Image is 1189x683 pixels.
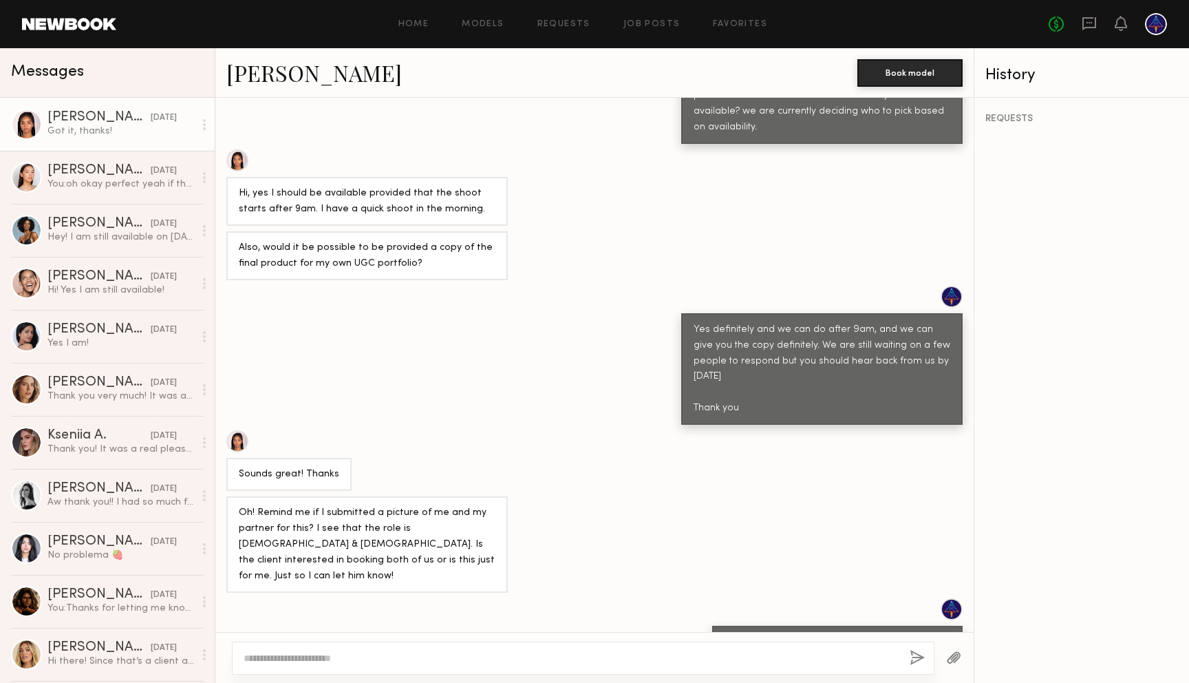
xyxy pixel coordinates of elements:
div: Oh! Remind me if I submitted a picture of me and my partner for this? I see that the role is [DEM... [239,505,495,585]
div: Hi! Yes I am still available! [47,284,194,297]
div: [DATE] [151,536,177,549]
div: [PERSON_NAME] [47,535,151,549]
div: [DATE] [151,218,177,231]
div: Got it, thanks! [47,125,194,138]
div: [DATE] [151,642,177,655]
div: History [985,67,1178,83]
a: Job Posts [623,20,681,29]
div: Kseniia A. [47,429,151,443]
div: Yes I am! [47,337,194,350]
div: Hi there! Since that’s a client account link I can’t open it! I believe you can request an option... [47,655,194,668]
div: REQUESTS [985,114,1178,124]
div: Hi [PERSON_NAME] we saw your application for our job post for our UGC Video for Trivitum. Were yo... [694,72,950,136]
a: Book model [857,66,963,78]
a: Models [462,20,504,29]
div: Hey! I am still available on [DATE] Best, Alyssa [47,231,194,244]
div: [DATE] [151,589,177,602]
div: Aw thank you!! I had so much fun! [47,496,194,509]
span: Messages [11,64,84,80]
div: No problema 🍓 [47,549,194,562]
div: [PERSON_NAME] [47,641,151,655]
a: [PERSON_NAME] [226,58,402,87]
div: [PERSON_NAME] [47,164,151,178]
div: Thank you very much! It was an absolute pleasure to work with you, you guys are amazing! Hope to ... [47,390,194,403]
a: Requests [537,20,590,29]
div: [DATE] [151,271,177,284]
div: [DATE] [151,377,177,390]
div: You: oh okay perfect yeah if they are still good then you wont need to do them then appreciate you! [47,178,194,191]
div: [DATE] [151,165,177,178]
div: Yes definitely and we can do after 9am, and we can give you the copy definitely. We are still wai... [694,322,950,417]
div: [PERSON_NAME] [47,588,151,602]
a: Home [398,20,429,29]
div: [DATE] [151,324,177,337]
div: You: Thanks for letting me know [PERSON_NAME] - that would be over budget for us but will keep it... [47,602,194,615]
div: Also, would it be possible to be provided a copy of the final product for my own UGC portfolio? [239,240,495,272]
div: [PERSON_NAME] [47,323,151,337]
div: Sounds great! Thanks [239,467,339,483]
button: Book model [857,59,963,87]
div: Thank you! It was a real pleasure working with amazing team, so professional and welcoming. I tru... [47,443,194,456]
a: Favorites [713,20,767,29]
div: [DATE] [151,112,177,125]
div: Hi, yes I should be available provided that the shoot starts after 9am. I have a quick shoot in t... [239,186,495,218]
div: [PERSON_NAME] [47,111,151,125]
div: [PERSON_NAME] [47,217,151,231]
div: [PERSON_NAME] [47,376,151,390]
div: [PERSON_NAME] [47,482,151,496]
div: [PERSON_NAME] [47,270,151,284]
div: [DATE] [151,430,177,443]
div: [DATE] [151,483,177,496]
